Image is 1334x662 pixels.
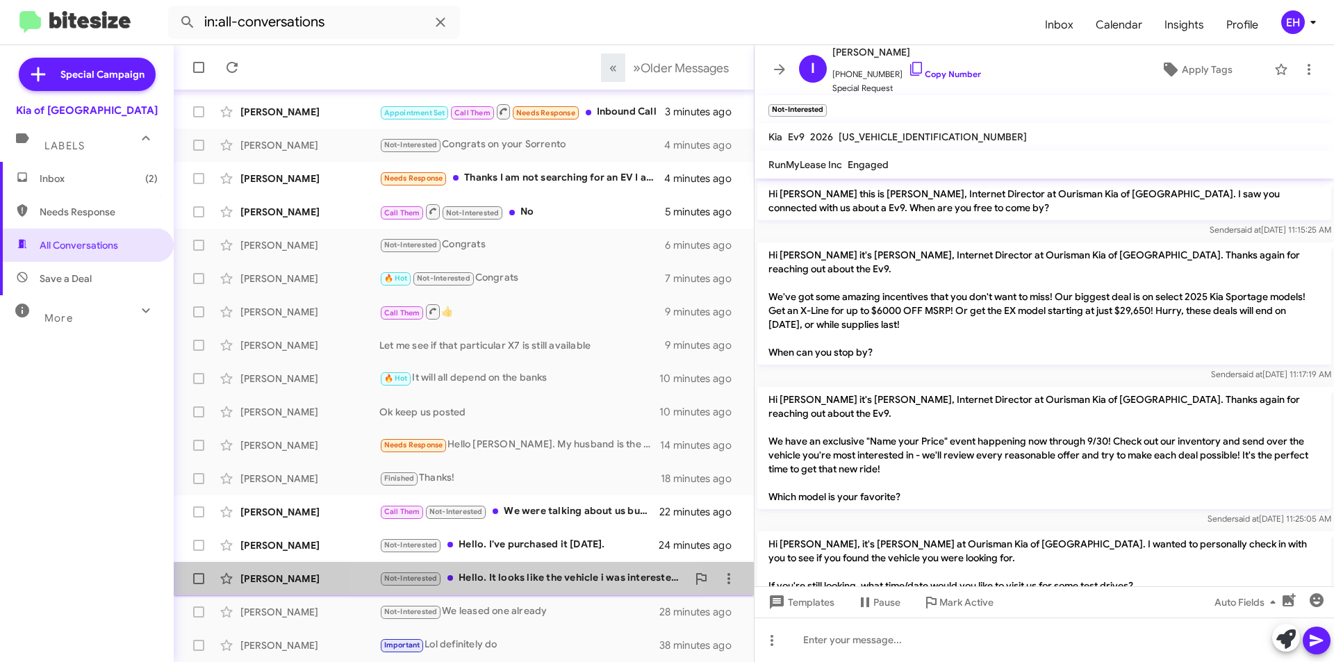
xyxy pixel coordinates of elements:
span: [PERSON_NAME] [832,44,981,60]
span: Apply Tags [1182,57,1233,82]
a: Insights [1153,5,1215,45]
div: 24 minutes ago [659,538,743,552]
span: Needs Response [384,440,443,449]
span: Mark Active [939,590,994,615]
div: [PERSON_NAME] [240,538,379,552]
input: Search [168,6,460,39]
a: Copy Number [908,69,981,79]
div: [PERSON_NAME] [240,405,379,419]
span: 🔥 Hot [384,374,408,383]
p: Hi [PERSON_NAME] it's [PERSON_NAME], Internet Director at Ourisman Kia of [GEOGRAPHIC_DATA]. Than... [757,387,1331,509]
span: Inbox [40,172,158,185]
span: Needs Response [384,174,443,183]
span: Special Campaign [60,67,145,81]
span: Engaged [848,158,889,171]
span: 🔥 Hot [384,274,408,283]
span: Pause [873,590,900,615]
div: Hello [PERSON_NAME]. My husband is the one buying. He wanted a price on an EV6 (9 is too big) Win... [379,437,660,453]
span: said at [1238,369,1262,379]
p: Hi [PERSON_NAME] this is [PERSON_NAME], Internet Director at Ourisman Kia of [GEOGRAPHIC_DATA]. I... [757,181,1331,220]
div: [PERSON_NAME] [240,205,379,219]
div: 7 minutes ago [665,272,743,286]
span: Not-Interested [384,240,438,249]
span: Sender [DATE] 11:15:25 AM [1210,224,1331,235]
div: 10 minutes ago [659,405,743,419]
span: Not-Interested [417,274,470,283]
button: Auto Fields [1203,590,1292,615]
div: 4 minutes ago [664,138,743,152]
div: 👍 [379,303,665,320]
span: RunMyLease Inc [768,158,842,171]
div: 14 minutes ago [660,438,743,452]
span: Save a Deal [40,272,92,286]
span: Important [384,640,420,649]
span: Auto Fields [1214,590,1281,615]
div: [PERSON_NAME] [240,138,379,152]
button: Previous [601,53,625,82]
div: [PERSON_NAME] [240,572,379,586]
span: Ev9 [788,131,805,143]
div: 28 minutes ago [659,605,743,619]
div: [PERSON_NAME] [240,238,379,252]
a: Inbox [1034,5,1085,45]
span: Finished [384,474,415,483]
p: Hi [PERSON_NAME], it's [PERSON_NAME] at Ourisman Kia of [GEOGRAPHIC_DATA]. I wanted to personally... [757,531,1331,598]
span: Special Request [832,81,981,95]
nav: Page navigation example [602,53,737,82]
span: Call Them [384,308,420,317]
span: Profile [1215,5,1269,45]
span: Kia [768,131,782,143]
div: [PERSON_NAME] [240,438,379,452]
span: More [44,312,73,324]
div: 3 minutes ago [665,105,743,119]
span: [US_VEHICLE_IDENTIFICATION_NUMBER] [839,131,1027,143]
div: Hello. It looks like the vehicle i was interested in is no longer available [379,570,687,586]
a: Calendar [1085,5,1153,45]
span: said at [1237,224,1261,235]
p: Hi [PERSON_NAME] it's [PERSON_NAME], Internet Director at Ourisman Kia of [GEOGRAPHIC_DATA]. Than... [757,242,1331,365]
button: EH [1269,10,1319,34]
div: 10 minutes ago [659,372,743,386]
div: Congrats on your Sorrento [379,137,664,153]
div: Congrats [379,237,665,253]
small: Not-Interested [768,104,827,117]
div: It will all depend on the banks [379,370,659,386]
span: Not-Interested [429,507,483,516]
div: We leased one already [379,604,659,620]
span: Not-Interested [384,607,438,616]
div: [PERSON_NAME] [240,472,379,486]
span: [PHONE_NUMBER] [832,60,981,81]
div: Thanks! [379,470,661,486]
span: Call Them [454,108,491,117]
div: 5 minutes ago [665,205,743,219]
div: 38 minutes ago [659,638,743,652]
div: [PERSON_NAME] [240,172,379,185]
div: 9 minutes ago [665,338,743,352]
div: Hello. I've purchased it [DATE]. [379,537,659,553]
span: (2) [145,172,158,185]
div: 18 minutes ago [661,472,743,486]
span: Not-Interested [446,208,500,217]
div: 6 minutes ago [665,238,743,252]
div: [PERSON_NAME] [240,105,379,119]
div: [PERSON_NAME] [240,305,379,319]
span: Not-Interested [384,140,438,149]
span: Appointment Set [384,108,445,117]
span: said at [1235,513,1259,524]
div: Kia of [GEOGRAPHIC_DATA] [16,104,158,117]
span: » [633,59,641,76]
div: 9 minutes ago [665,305,743,319]
span: Labels [44,140,85,152]
div: [PERSON_NAME] [240,638,379,652]
div: No [379,203,665,220]
button: Apply Tags [1125,57,1267,82]
span: Not-Interested [384,540,438,549]
div: [PERSON_NAME] [240,505,379,519]
div: Lol definitely do [379,637,659,653]
div: Let me see if that particular X7 is still available [379,338,665,352]
div: [PERSON_NAME] [240,605,379,619]
div: Thanks I am not searching for an EV I am working and asked to use [PHONE_NUMBER] as contact numbe... [379,170,664,186]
